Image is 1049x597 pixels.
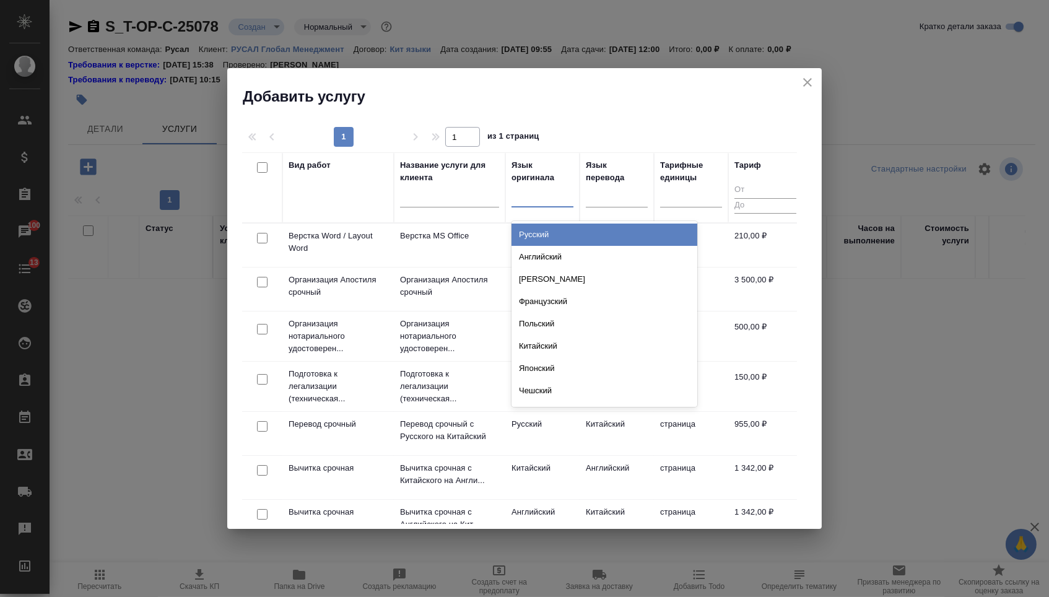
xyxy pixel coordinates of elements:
div: Чешский [511,380,697,402]
h2: Добавить услугу [243,87,822,107]
td: 1 342,00 ₽ [728,500,803,543]
div: Русский [511,224,697,246]
p: Подготовка к легализации (техническая... [289,368,388,405]
p: Перевод срочный [289,418,388,430]
td: 210,00 ₽ [728,224,803,267]
td: 500,00 ₽ [728,315,803,358]
td: Английский [580,456,654,499]
div: Тарифные единицы [660,159,722,184]
div: Язык перевода [586,159,648,184]
p: Вычитка срочная с Английского на Кит... [400,506,499,531]
td: 3 500,00 ₽ [728,268,803,311]
div: [PERSON_NAME] [511,268,697,290]
div: Японский [511,357,697,380]
td: страница [654,456,728,499]
td: 150,00 ₽ [728,365,803,408]
td: Русский [505,412,580,455]
div: Вид работ [289,159,331,172]
p: Подготовка к легализации (техническая... [400,368,499,405]
div: Польский [511,313,697,335]
div: Название услуги для клиента [400,159,499,184]
td: Не указан [505,315,580,358]
input: От [734,183,796,198]
div: Английский [511,246,697,268]
td: 955,00 ₽ [728,412,803,455]
p: Вычитка срочная [289,506,388,518]
td: Не указан [505,365,580,408]
td: страница [654,500,728,543]
div: Сербский [511,402,697,424]
td: Китайский [505,456,580,499]
p: Вычитка срочная с Китайского на Англи... [400,462,499,487]
p: Верстка Word / Layout Word [289,230,388,255]
span: из 1 страниц [487,129,539,147]
p: Организация нотариального удостоверен... [400,318,499,355]
p: Организация нотариального удостоверен... [289,318,388,355]
p: Верстка MS Office [400,230,499,242]
td: 1 342,00 ₽ [728,456,803,499]
div: Язык оригинала [511,159,573,184]
button: close [798,73,817,92]
p: Перевод срочный с Русского на Китайский [400,418,499,443]
td: Не указан [505,224,580,267]
td: Китайский [580,500,654,543]
div: Китайский [511,335,697,357]
p: Организация Апостиля срочный [289,274,388,298]
td: Английский [505,500,580,543]
td: страница [654,412,728,455]
div: Тариф [734,159,761,172]
td: Китайский [580,412,654,455]
div: Французский [511,290,697,313]
td: Не указан [505,268,580,311]
input: До [734,198,796,214]
p: Организация Апостиля срочный [400,274,499,298]
p: Вычитка срочная [289,462,388,474]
